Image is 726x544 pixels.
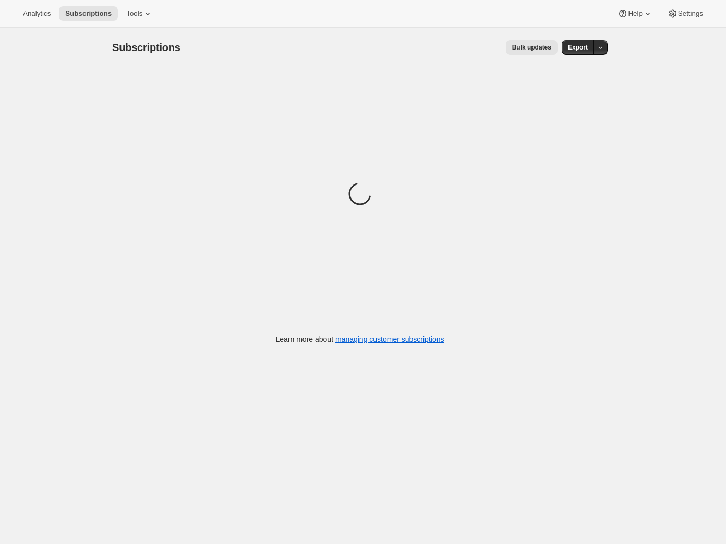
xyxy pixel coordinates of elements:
a: managing customer subscriptions [335,335,444,343]
span: Bulk updates [512,43,551,52]
p: Learn more about [276,334,444,344]
button: Analytics [17,6,57,21]
button: Help [611,6,659,21]
span: Tools [126,9,142,18]
span: Help [628,9,642,18]
button: Settings [661,6,709,21]
span: Subscriptions [65,9,112,18]
span: Settings [678,9,703,18]
span: Analytics [23,9,51,18]
button: Tools [120,6,159,21]
button: Subscriptions [59,6,118,21]
button: Export [562,40,594,55]
button: Bulk updates [506,40,558,55]
span: Subscriptions [112,42,180,53]
span: Export [568,43,588,52]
